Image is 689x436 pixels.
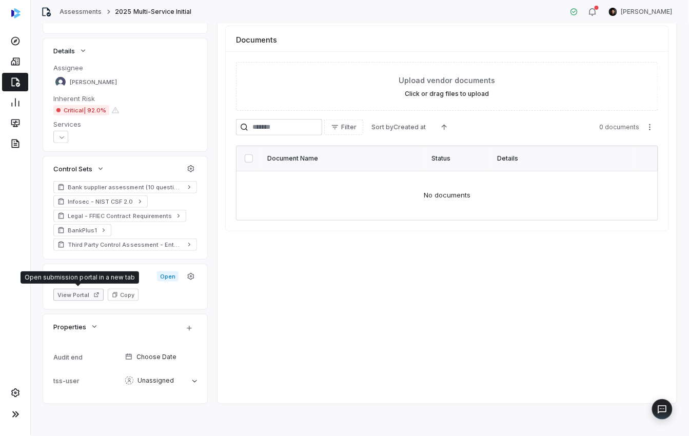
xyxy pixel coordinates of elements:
[53,46,75,55] span: Details
[137,376,174,385] span: Unassigned
[68,241,183,249] span: Third Party Control Assessment - Enterprise
[267,154,419,163] div: Document Name
[53,377,121,385] div: tss-user
[324,120,363,135] button: Filter
[53,164,92,173] span: Control Sets
[50,42,90,60] button: Details
[405,90,489,98] label: Click or drag files to upload
[53,224,111,236] a: BankPlus1
[609,8,617,16] img: Clarence Chio avatar
[50,160,108,178] button: Control Sets
[236,34,277,45] span: Documents
[60,8,102,16] a: Assessments
[365,120,432,135] button: Sort byCreated at
[136,353,176,361] span: Choose Date
[68,197,133,206] span: Infosec - NIST CSF 2.0
[53,94,197,103] dt: Inherent Risk
[431,154,485,163] div: Status
[53,353,121,361] div: Audit end
[68,212,172,220] span: Legal - FFIEC Contract Requirements
[237,171,658,220] td: No documents
[108,289,139,301] button: Copy
[440,123,448,131] svg: Ascending
[341,123,357,131] span: Filter
[11,8,21,18] img: svg%3e
[50,318,102,336] button: Properties
[70,78,117,86] span: [PERSON_NAME]
[603,4,679,19] button: Clarence Chio avatar[PERSON_NAME]
[55,77,66,87] img: David Gold avatar
[621,8,673,16] span: [PERSON_NAME]
[434,120,455,135] button: Ascending
[25,273,135,282] div: Open submission portal in a new tab
[53,210,186,222] a: Legal - FFIEC Contract Requirements
[53,181,197,193] a: Bank supplier assessment (10 questions, [DATE])
[121,346,201,368] button: Choose Date
[53,195,148,208] a: Infosec - NIST CSF 2.0
[642,120,658,135] button: More actions
[497,154,627,163] div: Details
[399,75,496,86] span: Upload vendor documents
[53,289,104,301] button: View Portal
[50,267,126,286] button: Submission Portal
[600,123,640,131] span: 0 documents
[157,271,179,282] span: Open
[68,226,97,234] span: BankPlus1
[53,239,197,251] a: Third Party Control Assessment - Enterprise
[53,63,197,72] dt: Assignee
[53,322,86,331] span: Properties
[68,183,183,191] span: Bank supplier assessment (10 questions, [DATE])
[53,120,197,129] dt: Services
[115,8,191,16] span: 2025 Multi-Service Initial
[53,105,109,115] span: Critical | 92.0%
